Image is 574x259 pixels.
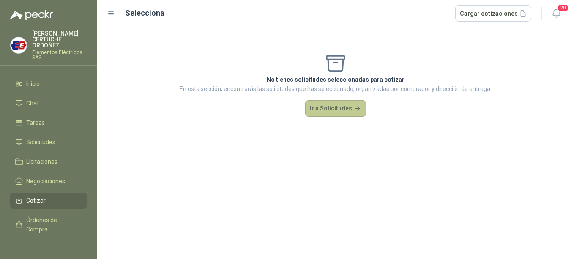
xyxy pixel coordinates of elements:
[305,100,366,117] button: Ir a Solicitudes
[10,173,87,189] a: Negociaciones
[11,37,27,53] img: Company Logo
[26,196,46,205] span: Cotizar
[26,99,39,108] span: Chat
[26,215,79,234] span: Órdenes de Compra
[10,115,87,131] a: Tareas
[180,84,492,94] p: En esta sección, encontrarás las solicitudes que has seleccionado, organizadas por comprador y di...
[455,5,532,22] button: Cargar cotizaciones
[180,75,492,84] p: No tienes solicitudes seleccionadas para cotizar
[10,212,87,237] a: Órdenes de Compra
[26,118,45,127] span: Tareas
[26,157,57,166] span: Licitaciones
[32,50,87,60] p: Elementos Eléctricos SAS
[10,193,87,209] a: Cotizar
[10,154,87,170] a: Licitaciones
[10,10,53,20] img: Logo peakr
[10,134,87,150] a: Solicitudes
[10,95,87,111] a: Chat
[557,4,569,12] span: 20
[32,30,87,48] p: [PERSON_NAME] CERTUCHE ORDOÑEZ
[26,79,40,88] span: Inicio
[549,6,564,21] button: 20
[10,76,87,92] a: Inicio
[26,138,55,147] span: Solicitudes
[26,176,65,186] span: Negociaciones
[125,7,164,19] h2: Selecciona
